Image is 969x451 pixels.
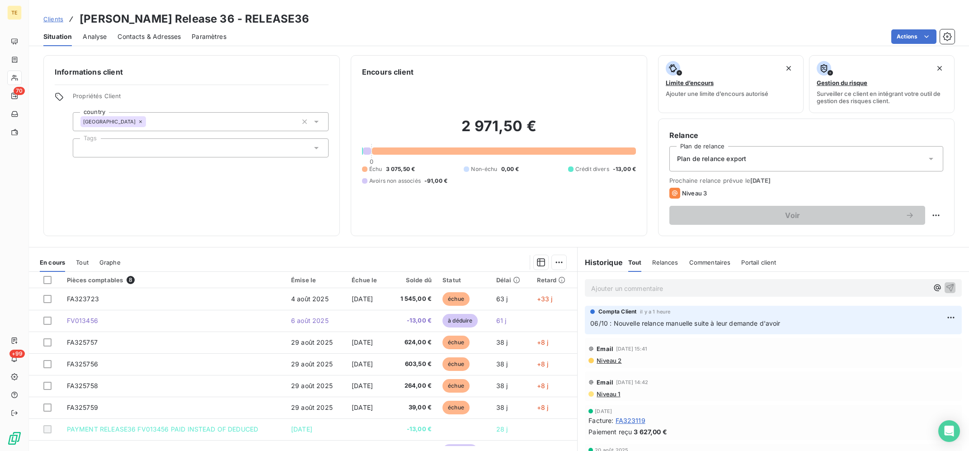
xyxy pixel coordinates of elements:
[597,345,613,352] span: Email
[394,316,432,325] span: -13,00 €
[43,14,63,24] a: Clients
[67,317,98,324] span: FV013456
[352,382,373,389] span: [DATE]
[537,338,549,346] span: +8 j
[442,379,470,393] span: échue
[67,276,280,284] div: Pièces comptables
[496,295,508,303] span: 63 j
[817,79,867,86] span: Gestion du risque
[809,55,955,113] button: Gestion du risqueSurveiller ce client en intégrant votre outil de gestion des risques client.
[596,357,621,364] span: Niveau 2
[67,338,98,346] span: FA325757
[424,177,447,185] span: -91,00 €
[73,92,329,105] span: Propriétés Client
[496,276,526,284] div: Délai
[394,276,432,284] div: Solde dû
[291,338,333,346] span: 29 août 2025
[496,317,507,324] span: 61 j
[537,404,549,411] span: +8 j
[291,404,333,411] span: 29 août 2025
[192,32,226,41] span: Paramètres
[628,259,642,266] span: Tout
[590,319,780,327] span: 06/10 : Nouvelle relance manuelle suite à leur demande d'avoir
[496,425,508,433] span: 28 j
[370,158,373,165] span: 0
[616,416,645,425] span: FA323119
[680,212,905,219] span: Voir
[616,346,647,351] span: [DATE] 15:41
[817,90,947,104] span: Surveiller ce client en intégrant votre outil de gestion des risques client.
[537,360,549,368] span: +8 j
[291,295,329,303] span: 4 août 2025
[14,87,25,95] span: 70
[394,381,432,390] span: 264,00 €
[575,165,609,173] span: Crédit divers
[442,401,470,414] span: échue
[67,404,98,411] span: FA325759
[578,257,623,268] h6: Historique
[677,154,746,163] span: Plan de relance export
[127,276,135,284] span: 8
[394,338,432,347] span: 624,00 €
[7,5,22,20] div: TE
[669,130,943,141] h6: Relance
[394,425,432,434] span: -13,00 €
[682,190,707,197] span: Niveau 3
[750,177,771,184] span: [DATE]
[67,382,98,389] span: FA325758
[352,295,373,303] span: [DATE]
[496,360,508,368] span: 38 j
[689,259,731,266] span: Commentaires
[352,338,373,346] span: [DATE]
[442,276,485,284] div: Statut
[67,425,259,433] span: PAYMENT RELEASE36 FV013456 PAID INSTEAD OF DEDUCED
[588,416,613,425] span: Facture :
[40,259,65,266] span: En cours
[537,295,553,303] span: +33 j
[352,360,373,368] span: [DATE]
[669,177,943,184] span: Prochaine relance prévue le
[634,427,667,437] span: 3 627,00 €
[362,66,414,77] h6: Encours client
[76,259,89,266] span: Tout
[652,259,678,266] span: Relances
[9,350,25,358] span: +99
[80,144,88,152] input: Ajouter une valeur
[442,292,470,306] span: échue
[80,11,309,27] h3: [PERSON_NAME] Release 36 - RELEASE36
[43,15,63,23] span: Clients
[496,404,508,411] span: 38 j
[291,425,312,433] span: [DATE]
[99,259,121,266] span: Graphe
[496,382,508,389] span: 38 j
[394,403,432,412] span: 39,00 €
[537,382,549,389] span: +8 j
[588,427,632,437] span: Paiement reçu
[369,177,421,185] span: Avoirs non associés
[666,79,714,86] span: Limite d’encours
[67,360,98,368] span: FA325756
[146,118,153,126] input: Ajouter une valeur
[386,165,415,173] span: 3 075,50 €
[669,206,925,225] button: Voir
[501,165,519,173] span: 0,00 €
[291,276,341,284] div: Émise le
[442,314,478,328] span: à déduire
[83,119,136,124] span: [GEOGRAPHIC_DATA]
[43,32,72,41] span: Situation
[741,259,776,266] span: Portail client
[394,294,432,304] span: 1 545,00 €
[352,404,373,411] span: [DATE]
[891,29,936,44] button: Actions
[291,317,329,324] span: 6 août 2025
[658,55,804,113] button: Limite d’encoursAjouter une limite d’encours autorisé
[471,165,497,173] span: Non-échu
[598,308,636,316] span: Compta Client
[938,420,960,442] div: Open Intercom Messenger
[55,66,329,77] h6: Informations client
[640,309,670,314] span: il y a 1 heure
[442,336,470,349] span: échue
[537,276,572,284] div: Retard
[394,360,432,369] span: 603,50 €
[118,32,181,41] span: Contacts & Adresses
